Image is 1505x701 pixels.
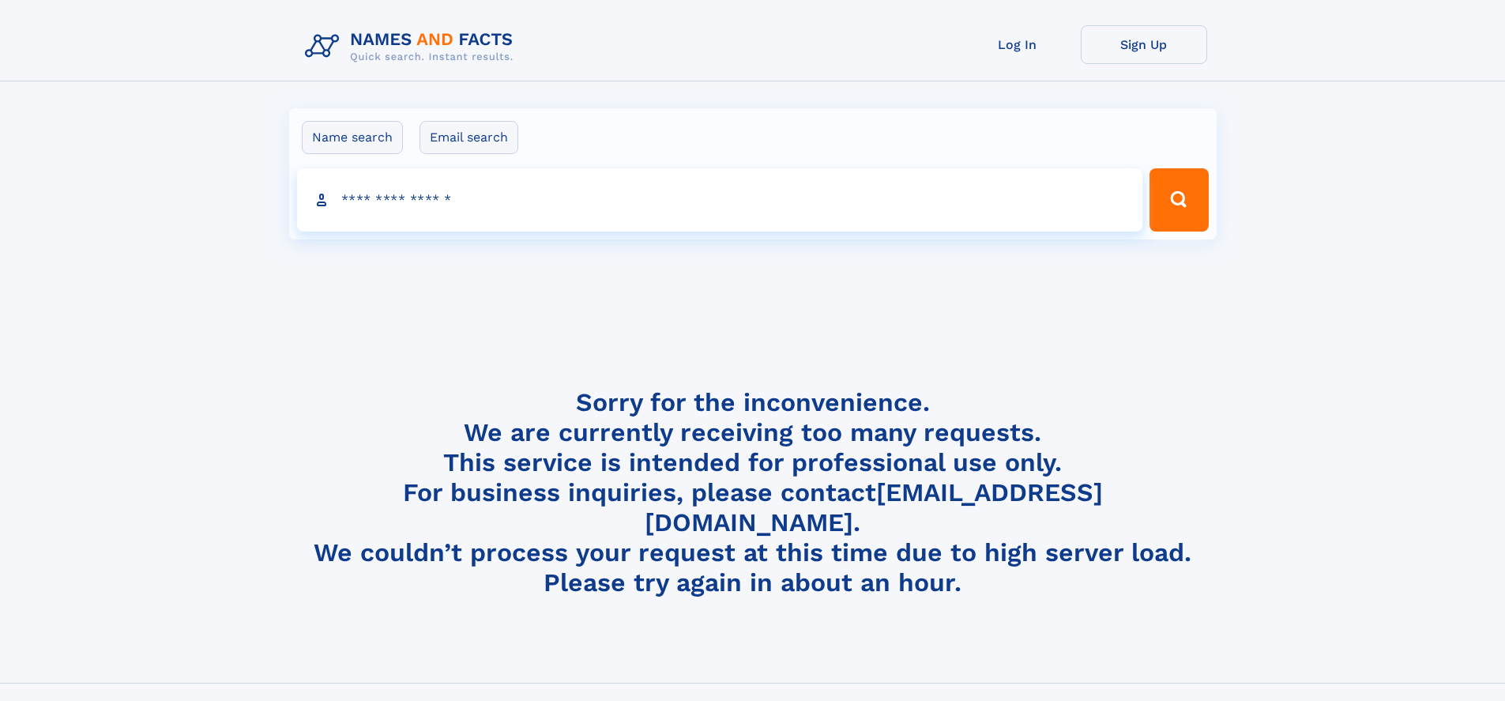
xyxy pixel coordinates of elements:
[302,121,403,154] label: Name search
[297,168,1143,232] input: search input
[299,25,526,68] img: Logo Names and Facts
[1149,168,1208,232] button: Search Button
[420,121,518,154] label: Email search
[954,25,1081,64] a: Log In
[1081,25,1207,64] a: Sign Up
[299,387,1207,598] h4: Sorry for the inconvenience. We are currently receiving too many requests. This service is intend...
[645,477,1103,537] a: [EMAIL_ADDRESS][DOMAIN_NAME]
